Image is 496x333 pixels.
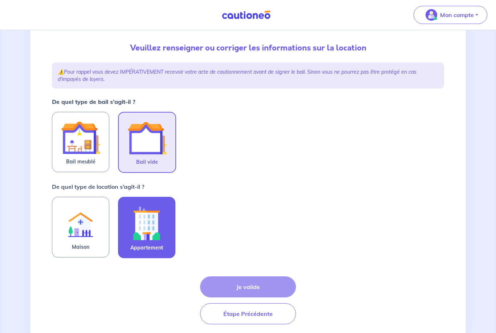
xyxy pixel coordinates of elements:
button: illu_account_valid_menu.svgMon compte [414,6,487,24]
span: Appartement [130,243,163,252]
img: illu_furnished_lease.svg [61,118,100,157]
img: illu_empty_lease.svg [127,118,167,158]
button: Étape Précédente [200,303,296,324]
p: Mon compte [440,11,474,19]
strong: De quel type de bail s’agit-il ? [52,98,135,105]
p: Veuillez renseigner ou corriger les informations sur la location [52,42,444,54]
img: illu_rent.svg [61,203,100,243]
img: Cautioneo [219,11,273,20]
span: Bail meublé [66,157,95,166]
em: Pour rappel vous devez IMPÉRATIVEMENT recevoir votre acte de cautionnement avant de signer le bai... [58,69,416,82]
span: Bail vide [136,158,158,166]
img: illu_account_valid_menu.svg [426,9,437,21]
p: De quel type de location s’agit-il ? [52,182,144,191]
img: illu_apartment.svg [127,203,166,243]
span: Maison [72,243,89,251]
p: ⚠️ [58,68,438,83]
